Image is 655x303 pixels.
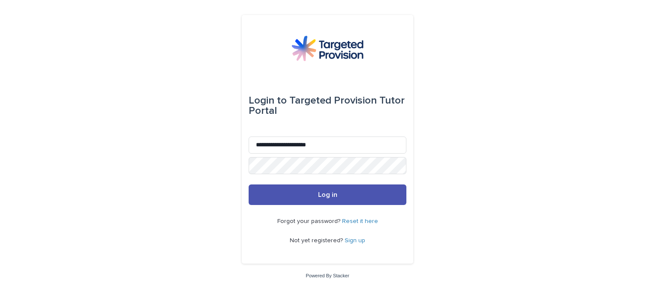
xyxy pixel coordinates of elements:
[277,218,342,224] span: Forgot your password?
[318,191,337,198] span: Log in
[249,95,287,106] span: Login to
[306,273,349,278] a: Powered By Stacker
[291,36,364,61] img: M5nRWzHhSzIhMunXDL62
[249,184,406,205] button: Log in
[290,238,345,244] span: Not yet registered?
[342,218,378,224] a: Reset it here
[249,89,406,123] div: Targeted Provision Tutor Portal
[345,238,365,244] a: Sign up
